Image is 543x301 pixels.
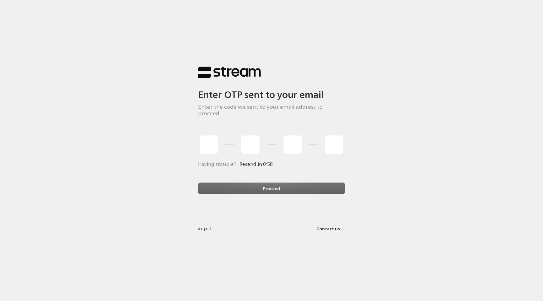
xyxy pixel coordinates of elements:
a: العربية [198,223,211,234]
a: Contact us [311,225,345,233]
h5: Enter the code we sent to your email address to proceed [198,103,345,117]
span: Having trouble? [198,160,236,168]
img: Stream Logo [198,66,261,79]
button: Contact us [311,223,345,234]
h3: Enter OTP sent to your email [198,79,345,100]
span: Resend in 0:58 [239,160,273,168]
